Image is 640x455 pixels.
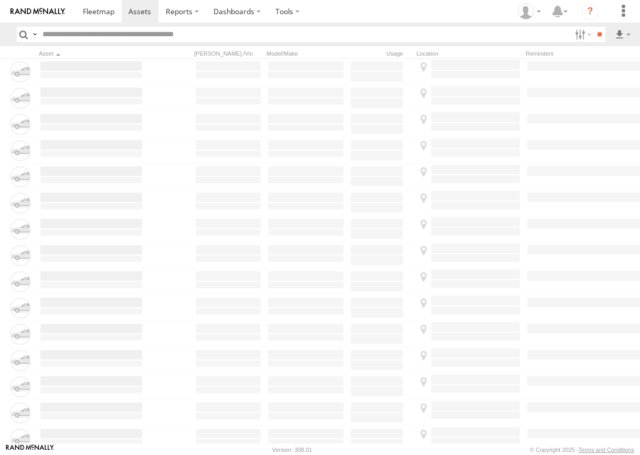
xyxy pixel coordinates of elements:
[526,50,604,57] div: Reminders
[530,447,634,453] div: © Copyright 2025 -
[272,447,312,453] div: Version: 308.01
[579,447,634,453] a: Terms and Conditions
[10,8,65,15] img: rand-logo.svg
[514,4,545,19] div: Eric Yao
[582,3,599,20] i: ?
[571,27,593,42] label: Search Filter Options
[30,27,39,42] label: Search Query
[39,50,144,57] div: Click to Sort
[194,50,262,57] div: [PERSON_NAME]./Vin
[266,50,345,57] div: Model/Make
[349,50,412,57] div: Usage
[417,50,521,57] div: Location
[6,445,54,455] a: Visit our Website
[614,27,632,42] label: Export results as...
